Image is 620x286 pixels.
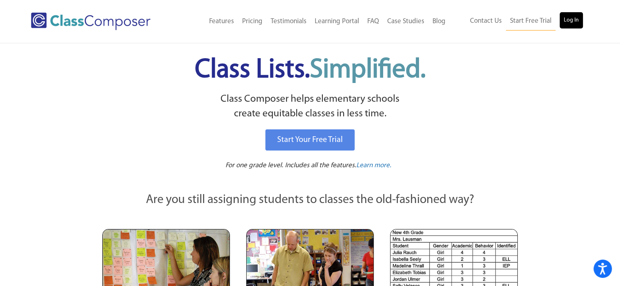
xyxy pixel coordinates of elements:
a: Testimonials [267,13,311,31]
a: Blog [428,13,450,31]
a: Features [205,13,238,31]
span: For one grade level. Includes all the features. [225,162,356,169]
span: Class Lists. [195,57,426,83]
a: Start Free Trial [506,12,556,31]
a: Start Your Free Trial [265,129,355,151]
a: Pricing [238,13,267,31]
a: Case Studies [383,13,428,31]
a: FAQ [363,13,383,31]
p: Are you still assigning students to classes the old-fashioned way? [102,191,518,209]
span: Start Your Free Trial [277,136,343,144]
nav: Header Menu [450,12,583,31]
a: Learn more. [356,161,391,171]
span: Simplified. [310,57,426,83]
a: Log In [560,12,583,28]
img: Class Composer [31,13,150,30]
span: Learn more. [356,162,391,169]
a: Contact Us [466,12,506,30]
p: Class Composer helps elementary schools create equitable classes in less time. [101,92,519,122]
nav: Header Menu [177,13,449,31]
a: Learning Portal [311,13,363,31]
